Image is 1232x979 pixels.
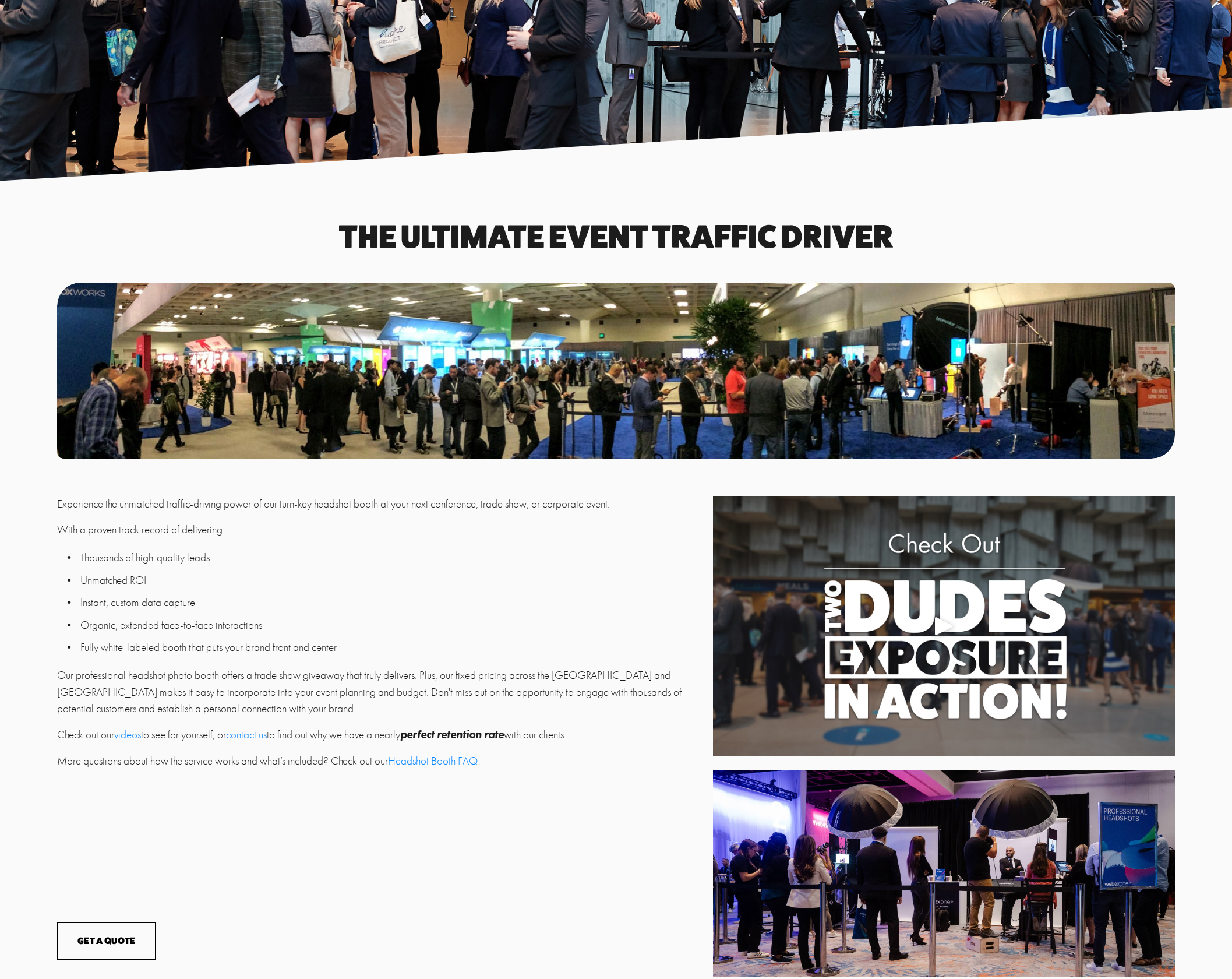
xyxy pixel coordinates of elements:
p: Experience the unmatched traffic-driving power of our turn-key headshot booth at your next confer... [57,496,707,513]
p: With a proven track record of delivering: [57,522,707,538]
p: Thousands of high-quality leads [80,550,707,566]
em: perfect retention rate [400,728,504,741]
p: Our professional headshot photo booth offers a trade show giveaway that truly delivers. Plus, our... [57,667,707,717]
p: Check out our to see for yourself, or to find out why we have a nearly with our clients. [57,727,707,744]
a: videos [114,728,141,741]
button: Get a Quote [57,922,157,960]
p: Unmatched ROI [80,572,707,589]
p: Instant, custom data capture [80,594,707,611]
a: contact us [226,728,267,741]
p: Fully white-labeled booth that puts your brand front and center [80,639,707,656]
h1: The Ultimate event traffic driver [57,221,1175,251]
div: Play [930,612,958,640]
p: More questions about how the service works and what’s included? Check out our ! [57,753,707,770]
p: Organic, extended face-to-face interactions [80,617,707,634]
a: Headshot Booth FAQ [388,755,478,767]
